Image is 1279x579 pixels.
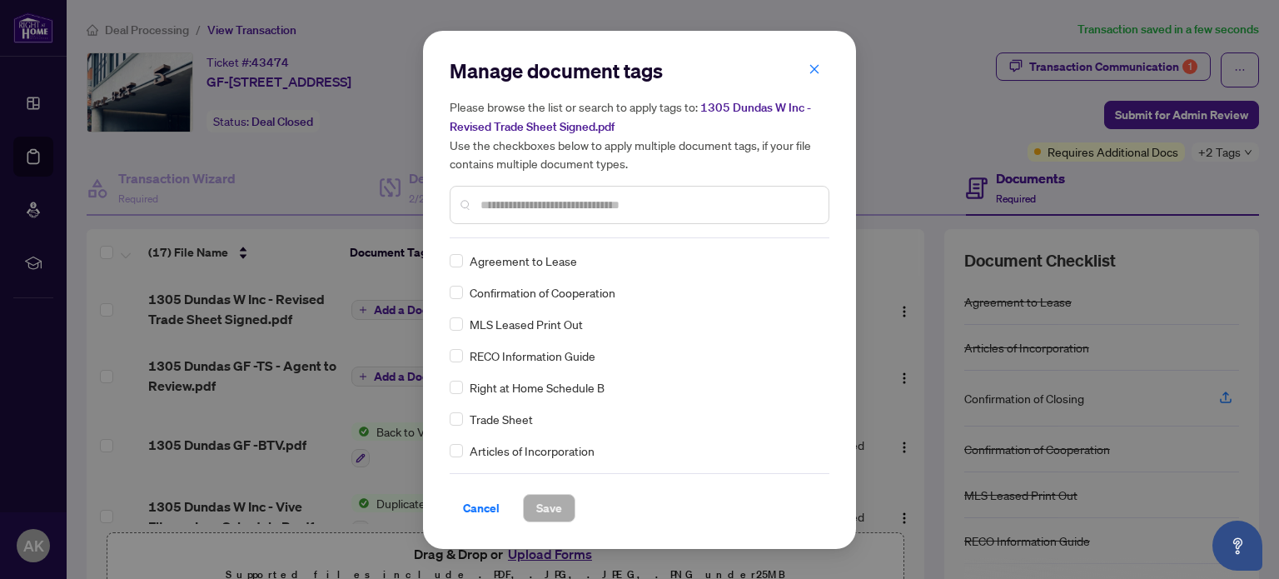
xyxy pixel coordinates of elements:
span: Right at Home Schedule B [470,378,605,397]
span: Trade Sheet [470,410,533,428]
span: close [809,63,820,75]
span: Articles of Incorporation [470,442,595,460]
span: 1305 Dundas W Inc - Revised Trade Sheet Signed.pdf [450,100,811,134]
button: Open asap [1212,521,1262,571]
span: MLS Leased Print Out [470,315,583,333]
span: Confirmation of Cooperation [470,283,615,302]
button: Cancel [450,494,513,522]
h5: Please browse the list or search to apply tags to: Use the checkboxes below to apply multiple doc... [450,97,829,172]
button: Save [523,494,575,522]
span: Agreement to Lease [470,252,577,270]
span: RECO Information Guide [470,347,595,365]
h2: Manage document tags [450,57,829,84]
span: Cancel [463,495,500,522]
